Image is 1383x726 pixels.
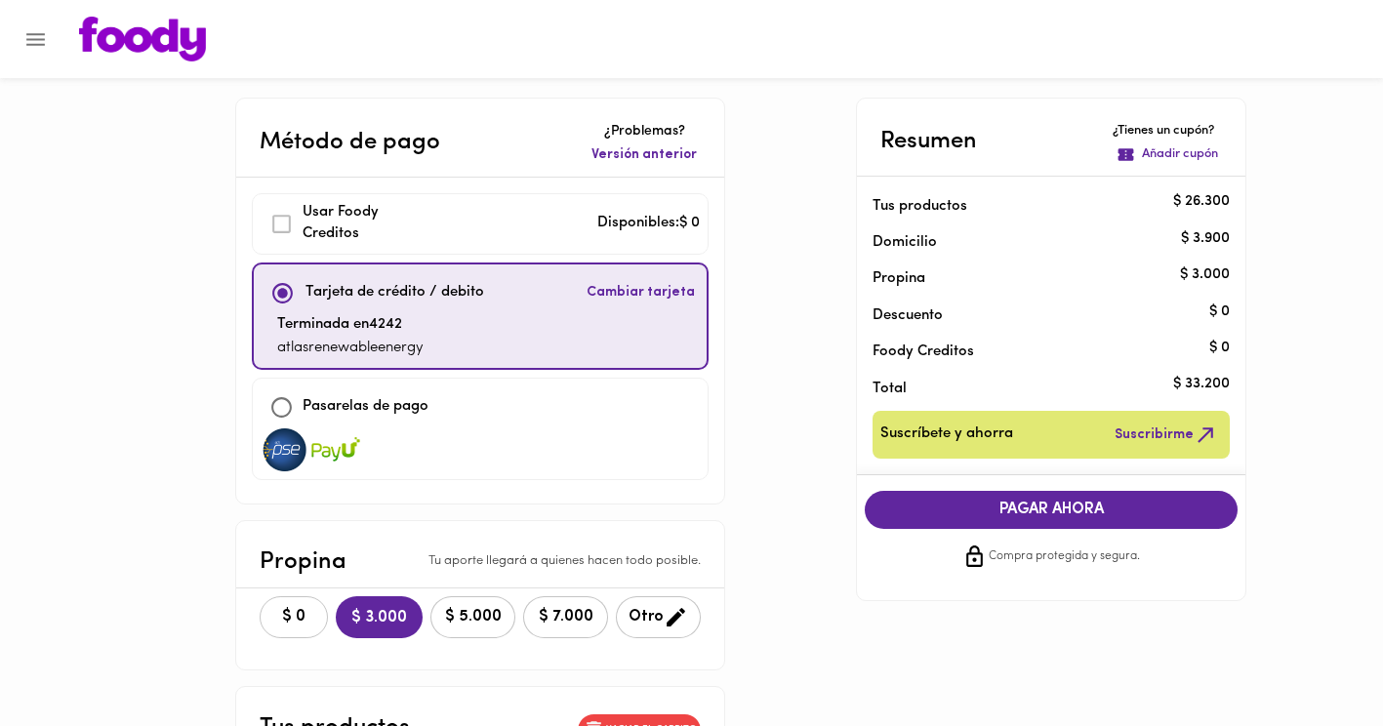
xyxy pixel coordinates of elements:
[1113,141,1222,168] button: Añadir cupón
[880,423,1013,447] span: Suscríbete y ahorra
[865,491,1238,529] button: PAGAR AHORA
[583,272,699,314] button: Cambiar tarjeta
[1209,302,1230,322] p: $ 0
[428,552,701,571] p: Tu aporte llegará a quienes hacen todo posible.
[1173,192,1230,213] p: $ 26.300
[597,213,700,235] p: Disponibles: $ 0
[536,608,595,626] span: $ 7.000
[351,609,407,627] span: $ 3.000
[523,596,608,638] button: $ 7.000
[311,428,360,471] img: visa
[1173,375,1230,395] p: $ 33.200
[873,232,937,253] p: Domicilio
[277,314,424,337] p: Terminada en 4242
[588,122,701,141] p: ¿Problemas?
[305,282,484,304] p: Tarjeta de crédito / debito
[1270,613,1363,706] iframe: Messagebird Livechat Widget
[260,544,346,580] p: Propina
[79,17,206,61] img: logo.png
[303,396,428,419] p: Pasarelas de pago
[336,596,423,638] button: $ 3.000
[873,342,1199,362] p: Foody Creditos
[1115,423,1218,447] span: Suscribirme
[588,141,701,169] button: Versión anterior
[989,547,1140,567] span: Compra protegida y segura.
[629,605,688,629] span: Otro
[884,501,1218,519] span: PAGAR AHORA
[591,145,697,165] span: Versión anterior
[430,596,515,638] button: $ 5.000
[1113,122,1222,141] p: ¿Tienes un cupón?
[616,596,701,638] button: Otro
[303,202,436,246] p: Usar Foody Creditos
[873,379,1199,399] p: Total
[1111,419,1222,451] button: Suscribirme
[873,196,1199,217] p: Tus productos
[1180,264,1230,285] p: $ 3.000
[272,608,315,626] span: $ 0
[443,608,503,626] span: $ 5.000
[1142,145,1218,164] p: Añadir cupón
[1209,338,1230,358] p: $ 0
[261,428,309,471] img: visa
[260,125,440,160] p: Método de pago
[260,596,328,638] button: $ 0
[880,124,977,159] p: Resumen
[873,268,1199,289] p: Propina
[1181,228,1230,249] p: $ 3.900
[587,283,695,302] span: Cambiar tarjeta
[277,338,424,360] p: atlasrenewableenergy
[873,305,943,326] p: Descuento
[12,16,60,63] button: Menu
